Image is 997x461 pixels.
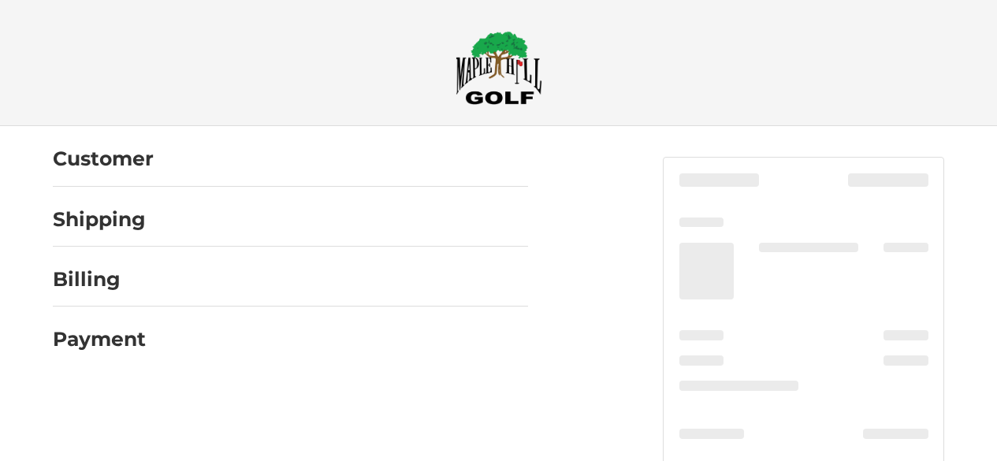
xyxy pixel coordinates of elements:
[53,147,154,171] h2: Customer
[456,31,542,105] img: Maple Hill Golf
[16,393,188,445] iframe: Gorgias live chat messenger
[53,327,146,351] h2: Payment
[53,267,145,292] h2: Billing
[53,207,146,232] h2: Shipping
